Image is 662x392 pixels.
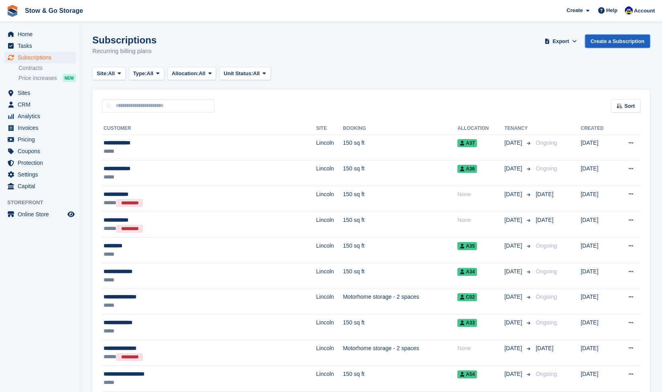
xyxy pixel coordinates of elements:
a: menu [4,134,76,145]
span: Ongoing [536,371,557,377]
td: Lincoln [316,212,343,238]
td: 150 sq ft [343,212,457,238]
span: Sites [18,87,66,99]
img: Rob Good-Stephenson [625,6,633,14]
a: menu [4,209,76,220]
span: Ongoing [536,165,557,172]
span: All [199,70,206,78]
th: Customer [102,122,316,135]
span: Unit Status: [224,70,253,78]
span: [DATE] [504,318,523,327]
span: Subscriptions [18,52,66,63]
a: menu [4,111,76,122]
span: [DATE] [536,191,553,197]
span: A35 [457,242,477,250]
td: [DATE] [581,238,615,263]
div: NEW [63,74,76,82]
td: Lincoln [316,186,343,211]
td: [DATE] [581,366,615,392]
span: Storefront [7,199,80,207]
a: Price increases NEW [18,74,76,82]
span: Invoices [18,122,66,133]
span: A33 [457,319,477,327]
td: [DATE] [581,160,615,186]
th: Tenancy [504,122,532,135]
span: A34 [457,268,477,276]
span: CRM [18,99,66,110]
a: Stow & Go Storage [22,4,86,17]
span: Pricing [18,134,66,145]
span: A54 [457,370,477,378]
a: Preview store [66,209,76,219]
a: menu [4,157,76,168]
button: Type: All [129,67,164,80]
span: Ongoing [536,268,557,275]
a: menu [4,99,76,110]
span: [DATE] [504,293,523,301]
a: menu [4,146,76,157]
button: Unit Status: All [219,67,270,80]
span: [DATE] [504,370,523,378]
span: Create [566,6,583,14]
span: A37 [457,139,477,147]
td: Lincoln [316,263,343,289]
td: [DATE] [581,340,615,365]
span: Account [634,7,655,15]
a: menu [4,87,76,99]
span: Protection [18,157,66,168]
td: Lincoln [316,135,343,160]
td: 150 sq ft [343,314,457,340]
span: All [147,70,153,78]
th: Site [316,122,343,135]
a: Contracts [18,64,76,72]
td: [DATE] [581,263,615,289]
td: Motorhome storage - 2 spaces [343,289,457,314]
p: Recurring billing plans [92,47,157,56]
span: Coupons [18,146,66,157]
img: stora-icon-8386f47178a22dfd0bd8f6a31ec36ba5ce8667c1dd55bd0f319d3a0aa187defe.svg [6,5,18,17]
span: [DATE] [536,345,553,351]
td: Lincoln [316,238,343,263]
button: Allocation: All [167,67,216,80]
span: Help [606,6,617,14]
span: Price increases [18,74,57,82]
a: menu [4,29,76,40]
span: All [253,70,260,78]
span: [DATE] [504,344,523,353]
span: C02 [457,293,477,301]
td: [DATE] [581,186,615,211]
div: None [457,190,504,199]
button: Site: All [92,67,126,80]
a: menu [4,181,76,192]
td: [DATE] [581,289,615,314]
span: [DATE] [504,242,523,250]
span: [DATE] [504,216,523,224]
h1: Subscriptions [92,35,157,45]
a: menu [4,169,76,180]
th: Allocation [457,122,504,135]
td: [DATE] [581,135,615,160]
a: menu [4,52,76,63]
td: Lincoln [316,340,343,365]
span: Ongoing [536,140,557,146]
span: Export [552,37,569,45]
span: [DATE] [504,139,523,147]
span: All [108,70,115,78]
td: Lincoln [316,314,343,340]
button: Export [543,35,578,48]
td: [DATE] [581,212,615,238]
span: [DATE] [504,190,523,199]
td: Lincoln [316,160,343,186]
span: Allocation: [172,70,199,78]
div: None [457,216,504,224]
td: 150 sq ft [343,366,457,392]
td: Lincoln [316,366,343,392]
span: Home [18,29,66,40]
span: A36 [457,165,477,173]
td: 150 sq ft [343,263,457,289]
td: 150 sq ft [343,238,457,263]
span: Settings [18,169,66,180]
a: menu [4,40,76,51]
span: Tasks [18,40,66,51]
th: Booking [343,122,457,135]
